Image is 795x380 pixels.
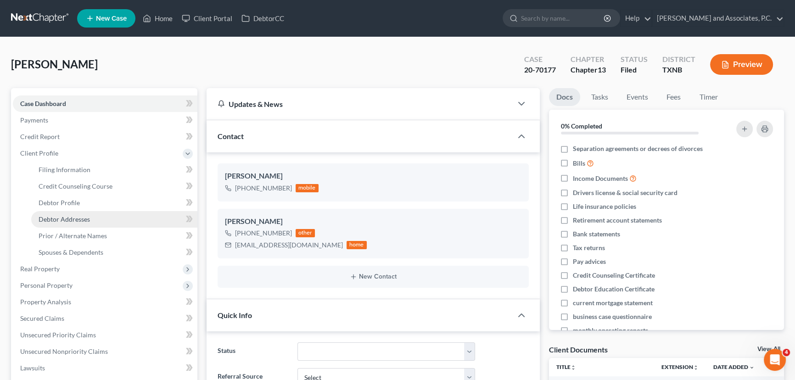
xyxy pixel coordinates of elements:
a: Debtor Addresses [31,211,197,228]
button: New Contact [225,273,521,280]
span: Unsecured Priority Claims [20,331,96,339]
a: Fees [659,88,689,106]
button: Preview [710,54,773,75]
div: 20-70177 [524,65,556,75]
span: 13 [598,65,606,74]
input: Search by name... [521,10,605,27]
span: New Case [96,15,127,22]
a: Debtor Profile [31,195,197,211]
span: Debtor Addresses [39,215,90,223]
a: DebtorCC [237,10,289,27]
div: Client Documents [549,345,608,354]
a: Timer [692,88,725,106]
a: Date Added expand_more [713,363,755,370]
span: Credit Counseling Course [39,182,112,190]
i: expand_more [749,365,755,370]
a: Extensionunfold_more [661,363,699,370]
span: [PERSON_NAME] [11,57,98,71]
i: unfold_more [693,365,699,370]
span: Real Property [20,265,60,273]
span: monthly operating reports [573,326,648,335]
a: Events [619,88,655,106]
div: [PERSON_NAME] [225,216,521,227]
a: Docs [549,88,580,106]
span: Life insurance policies [573,202,636,211]
span: Tax returns [573,243,605,252]
div: Status [621,54,648,65]
a: Payments [13,112,197,129]
a: Lawsuits [13,360,197,376]
div: Updates & News [218,99,501,109]
a: Filing Information [31,162,197,178]
span: Pay advices [573,257,606,266]
a: Case Dashboard [13,95,197,112]
div: TXNB [662,65,695,75]
a: Client Portal [177,10,237,27]
div: mobile [296,184,319,192]
div: Filed [621,65,648,75]
strong: 0% Completed [561,122,602,130]
a: Prior / Alternate Names [31,228,197,244]
span: Credit Counseling Certificate [573,271,655,280]
a: Spouses & Dependents [31,244,197,261]
div: [PHONE_NUMBER] [235,229,292,238]
div: Chapter [571,65,606,75]
div: [PERSON_NAME] [225,171,521,182]
span: Drivers license & social security card [573,188,677,197]
span: Debtor Education Certificate [573,285,655,294]
a: Titleunfold_more [556,363,576,370]
span: Retirement account statements [573,216,662,225]
span: Debtor Profile [39,199,80,207]
a: Credit Counseling Course [31,178,197,195]
a: Home [138,10,177,27]
a: Unsecured Priority Claims [13,327,197,343]
a: View All [757,346,780,352]
label: Status [213,342,293,361]
span: Contact [218,132,244,140]
span: Lawsuits [20,364,45,372]
a: Tasks [584,88,616,106]
i: unfold_more [571,365,576,370]
a: Credit Report [13,129,197,145]
span: Client Profile [20,149,58,157]
span: Filing Information [39,166,90,173]
div: Case [524,54,556,65]
span: business case questionnaire [573,312,652,321]
span: Unsecured Nonpriority Claims [20,347,108,355]
span: 4 [783,349,790,356]
span: Spouses & Dependents [39,248,103,256]
span: Personal Property [20,281,73,289]
span: Secured Claims [20,314,64,322]
span: Credit Report [20,133,60,140]
a: Property Analysis [13,294,197,310]
span: Payments [20,116,48,124]
span: Quick Info [218,311,252,319]
div: home [347,241,367,249]
a: [PERSON_NAME] and Associates, P.C. [652,10,784,27]
span: current mortgage statement [573,298,653,307]
iframe: Intercom live chat [764,349,786,371]
div: District [662,54,695,65]
span: Bank statements [573,229,620,239]
div: other [296,229,315,237]
div: [PHONE_NUMBER] [235,184,292,193]
span: Property Analysis [20,298,71,306]
div: [EMAIL_ADDRESS][DOMAIN_NAME] [235,240,343,250]
div: Chapter [571,54,606,65]
span: Case Dashboard [20,100,66,107]
span: Prior / Alternate Names [39,232,107,240]
a: Unsecured Nonpriority Claims [13,343,197,360]
span: Income Documents [573,174,628,183]
a: Secured Claims [13,310,197,327]
span: Bills [573,159,585,168]
span: Separation agreements or decrees of divorces [573,144,703,153]
a: Help [621,10,651,27]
